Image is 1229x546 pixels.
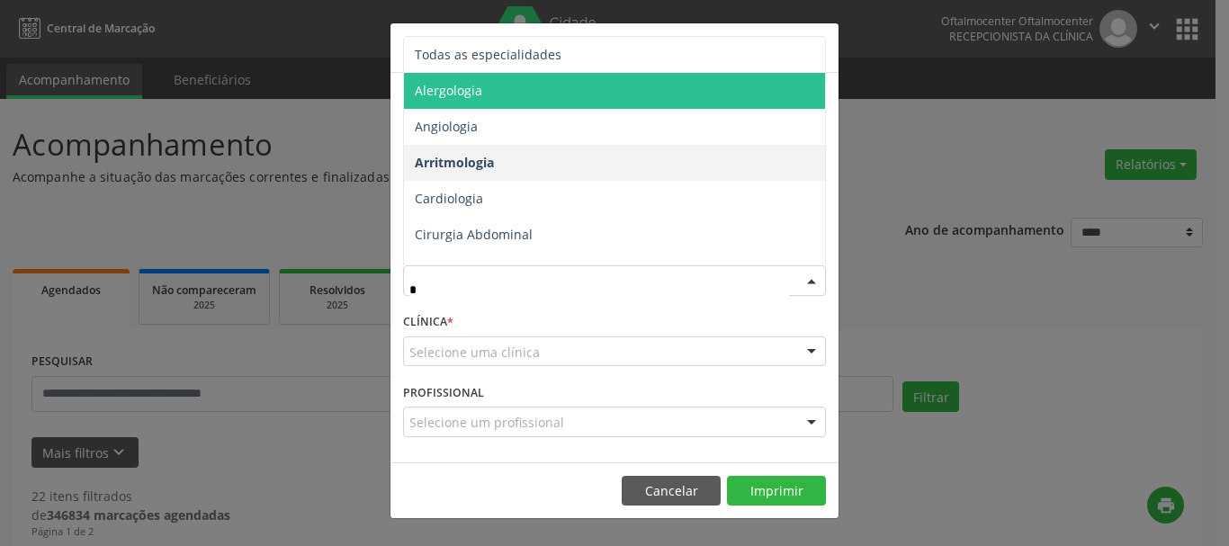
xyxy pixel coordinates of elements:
[409,413,564,432] span: Selecione um profissional
[415,190,483,207] span: Cardiologia
[415,82,482,99] span: Alergologia
[415,262,573,279] span: Cirurgia Cabeça e Pescoço
[403,309,453,336] label: CLÍNICA
[622,476,721,506] button: Cancelar
[415,118,478,135] span: Angiologia
[403,36,609,59] h5: Relatório de agendamentos
[727,476,826,506] button: Imprimir
[415,154,494,171] span: Arritmologia
[415,226,533,243] span: Cirurgia Abdominal
[803,23,839,67] button: Close
[415,46,561,63] span: Todas as especialidades
[409,343,540,362] span: Selecione uma clínica
[403,379,484,407] label: PROFISSIONAL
